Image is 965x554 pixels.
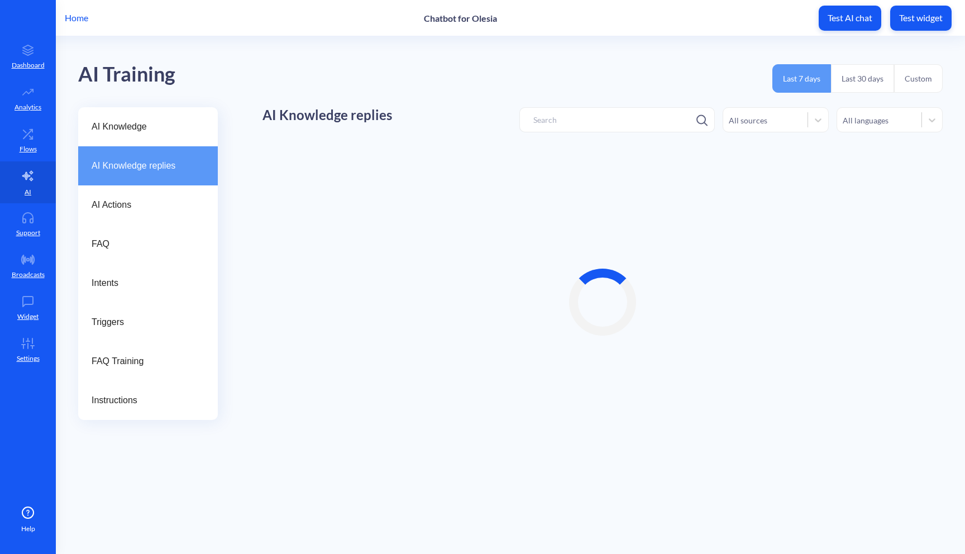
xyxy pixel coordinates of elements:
a: AI Actions [78,185,218,225]
span: Intents [92,276,195,290]
h1: AI Knowledge replies [262,107,392,123]
a: AI Knowledge replies [78,146,218,185]
button: Custom [894,64,943,93]
p: Analytics [15,102,41,112]
p: AI [25,187,31,197]
div: All sources [729,114,767,126]
span: Instructions [92,394,195,407]
span: FAQ [92,237,195,251]
p: Widget [17,312,39,322]
span: AI Actions [92,198,195,212]
span: AI Knowledge [92,120,195,133]
p: Support [16,228,40,238]
a: FAQ [78,225,218,264]
input: Search [519,107,715,132]
button: Last 30 days [831,64,894,93]
p: Test widget [899,12,943,23]
a: Instructions [78,381,218,420]
span: Help [21,524,35,534]
a: AI Knowledge [78,107,218,146]
button: Test AI chat [819,6,881,31]
a: Triggers [78,303,218,342]
p: Broadcasts [12,270,45,280]
span: FAQ Training [92,355,195,368]
span: AI Knowledge replies [92,159,195,173]
p: Test AI chat [828,12,872,23]
p: Chatbot for Olesia [424,13,497,23]
p: Flows [20,144,37,154]
button: Last 7 days [772,64,831,93]
p: Settings [17,354,40,364]
div: All languages [843,114,888,126]
p: Home [65,11,88,25]
p: Dashboard [12,60,45,70]
button: Test widget [890,6,952,31]
span: Triggers [92,316,195,329]
div: AI Training [78,59,175,90]
a: Intents [78,264,218,303]
a: FAQ Training [78,342,218,381]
